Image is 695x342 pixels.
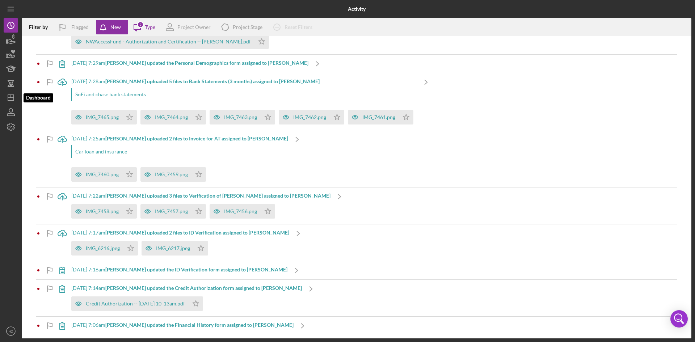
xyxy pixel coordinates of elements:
div: 3 [137,21,144,28]
div: [DATE] 7:16am [71,267,287,273]
a: [DATE] 7:29am[PERSON_NAME] updated the Personal Demographics form assigned to [PERSON_NAME] [53,55,327,73]
div: IMG_7465.png [86,114,119,120]
a: [DATE] 7:14am[PERSON_NAME] updated the Credit Authorization form assigned to [PERSON_NAME]Credit ... [53,280,320,316]
div: IMG_7462.png [293,114,326,120]
button: New [96,20,128,34]
b: [PERSON_NAME] uploaded 2 files to ID Verification assigned to [PERSON_NAME] [105,229,289,236]
a: [DATE] 7:06am[PERSON_NAME] updated the Financial History form assigned to [PERSON_NAME] [53,317,312,335]
div: [DATE] 7:25am [71,136,288,142]
a: [DATE] 7:25am[PERSON_NAME] uploaded 2 files to Invoice for AT assigned to [PERSON_NAME]Car loan a... [53,130,306,187]
b: [PERSON_NAME] uploaded 3 files to Verification of [PERSON_NAME] assigned to [PERSON_NAME] [105,193,330,199]
div: Type [145,24,155,30]
button: IMG_7464.png [140,110,206,124]
div: Project Owner [177,24,211,30]
div: IMG_7464.png [155,114,188,120]
button: IMG_7459.png [140,167,206,182]
button: IMG_7463.png [210,110,275,124]
button: IMG_7462.png [279,110,344,124]
div: [DATE] 7:06am [71,322,294,328]
button: IMG_7460.png [71,167,137,182]
button: Flagged [53,20,96,34]
button: HZ [4,324,18,338]
div: IMG_6217.jpeg [156,245,190,251]
div: [DATE] 7:28am [71,79,417,84]
b: [PERSON_NAME] uploaded 2 files to Invoice for AT assigned to [PERSON_NAME] [105,135,288,142]
div: IMG_7463.png [224,114,257,120]
b: Activity [348,6,366,12]
div: IMG_7457.png [155,208,188,214]
button: IMG_6216.jpeg [71,241,138,256]
a: [DATE] 7:28am[PERSON_NAME] uploaded 5 files to Bank Statements (3 months) assigned to [PERSON_NAM... [53,73,435,130]
button: IMG_7465.png [71,110,137,124]
div: Project Stage [233,24,262,30]
button: Credit Authorization -- [DATE] 10_13am.pdf [71,296,203,311]
button: Reset Filters [268,20,320,34]
div: Flagged [71,20,89,34]
div: Credit Authorization -- [DATE] 10_13am.pdf [86,301,185,307]
div: IMG_7461.png [362,114,395,120]
button: IMG_7457.png [140,204,206,219]
div: [DATE] 7:17am [71,230,289,236]
button: NWAccessFund - Authorization and Certification -- [PERSON_NAME].pdf [71,34,269,49]
text: HZ [9,329,13,333]
div: [DATE] 7:29am [71,60,308,66]
div: New [110,20,121,34]
div: Open Intercom Messenger [670,310,688,328]
a: [DATE] 7:17am[PERSON_NAME] uploaded 2 files to ID Verification assigned to [PERSON_NAME]IMG_6216.... [53,224,307,261]
div: NWAccessFund - Authorization and Certification -- [PERSON_NAME].pdf [86,39,251,45]
b: [PERSON_NAME] updated the Credit Authorization form assigned to [PERSON_NAME] [105,285,302,291]
a: [DATE] 7:22am[PERSON_NAME] uploaded 3 files to Verification of [PERSON_NAME] assigned to [PERSON_... [53,187,349,224]
button: IMG_6217.jpeg [142,241,208,256]
button: IMG_7461.png [348,110,413,124]
div: IMG_7458.png [86,208,119,214]
b: [PERSON_NAME] updated the Financial History form assigned to [PERSON_NAME] [105,322,294,328]
div: IMG_7459.png [155,172,188,177]
a: [DATE] 7:16am[PERSON_NAME] updated the ID Verification form assigned to [PERSON_NAME] [53,261,306,279]
div: IMG_7460.png [86,172,119,177]
button: IMG_7456.png [210,204,275,219]
b: [PERSON_NAME] updated the Personal Demographics form assigned to [PERSON_NAME] [105,60,308,66]
b: [PERSON_NAME] updated the ID Verification form assigned to [PERSON_NAME] [105,266,287,273]
div: [DATE] 7:14am [71,285,302,291]
div: IMG_7456.png [224,208,257,214]
a: [DATE] 7:29am[PERSON_NAME] updated the Application Certification form assigned to [PERSON_NAME]NW... [53,18,329,54]
b: [PERSON_NAME] uploaded 5 files to Bank Statements (3 months) assigned to [PERSON_NAME] [105,78,320,84]
div: IMG_6216.jpeg [86,245,120,251]
div: Filter by [29,24,53,30]
div: SoFi and chase bank statements [71,88,417,101]
div: Car loan and insurance [71,145,288,158]
button: IMG_7458.png [71,204,137,219]
div: [DATE] 7:22am [71,193,330,199]
div: Reset Filters [285,20,312,34]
